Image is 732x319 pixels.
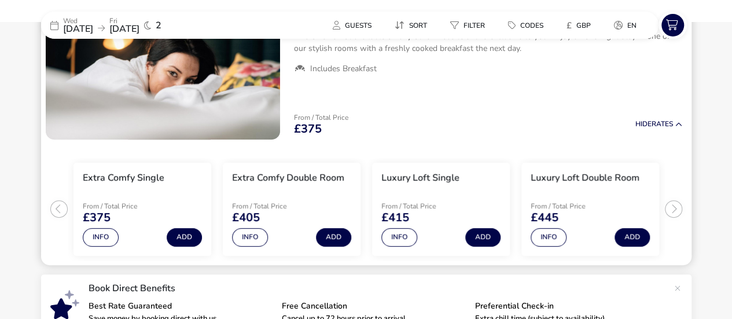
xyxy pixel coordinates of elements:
[409,21,427,30] span: Sort
[475,302,659,310] p: Preferential Check-in
[232,212,260,223] span: £405
[557,17,605,34] naf-pibe-menu-bar-item: £GBP
[217,158,366,261] swiper-slide: 2 / 4
[83,172,164,184] h3: Extra Comfy Single
[282,302,466,310] p: Free Cancellation
[557,17,600,34] button: £GBP
[366,158,516,261] swiper-slide: 3 / 4
[381,203,464,210] p: From / Total Price
[605,17,650,34] naf-pibe-menu-bar-item: en
[576,21,591,30] span: GBP
[285,3,691,84] div: Best Available B&B Rate GuaranteedThis offer is not available on any other website and is exclusi...
[323,17,381,34] button: Guests
[531,212,558,223] span: £445
[381,172,459,184] h3: Luxury Loft Single
[499,17,557,34] naf-pibe-menu-bar-item: Codes
[232,228,268,247] button: Info
[323,17,385,34] naf-pibe-menu-bar-item: Guests
[83,228,119,247] button: Info
[294,114,348,121] p: From / Total Price
[516,158,665,261] swiper-slide: 4 / 4
[385,17,436,34] button: Sort
[531,203,613,210] p: From / Total Price
[531,228,567,247] button: Info
[345,21,371,30] span: Guests
[635,120,682,128] button: HideRates
[232,203,314,210] p: From / Total Price
[605,17,646,34] button: en
[89,284,668,293] p: Book Direct Benefits
[520,21,543,30] span: Codes
[531,172,639,184] h3: Luxury Loft Double Room
[109,17,139,24] p: Fri
[63,17,93,24] p: Wed
[465,228,501,247] button: Add
[46,8,280,140] swiper-slide: 1 / 1
[83,212,111,223] span: £375
[464,21,485,30] span: Filter
[63,23,93,35] span: [DATE]
[627,21,637,30] span: en
[381,212,409,223] span: £415
[83,203,165,210] p: From / Total Price
[385,17,441,34] naf-pibe-menu-bar-item: Sort
[41,12,215,39] div: Wed[DATE]Fri[DATE]2
[499,17,553,34] button: Codes
[381,228,417,247] button: Info
[441,17,494,34] button: Filter
[441,17,499,34] naf-pibe-menu-bar-item: Filter
[294,30,682,54] p: This offer is not available on any other website and is exclusive to you! Enjoy an overnight stay...
[615,228,650,247] button: Add
[89,302,273,310] p: Best Rate Guaranteed
[156,21,161,30] span: 2
[232,172,344,184] h3: Extra Comfy Double Room
[567,20,572,31] i: £
[167,228,202,247] button: Add
[294,123,322,135] span: £375
[109,23,139,35] span: [DATE]
[68,158,217,261] swiper-slide: 1 / 4
[635,119,652,129] span: Hide
[310,64,377,74] span: Includes Breakfast
[316,228,351,247] button: Add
